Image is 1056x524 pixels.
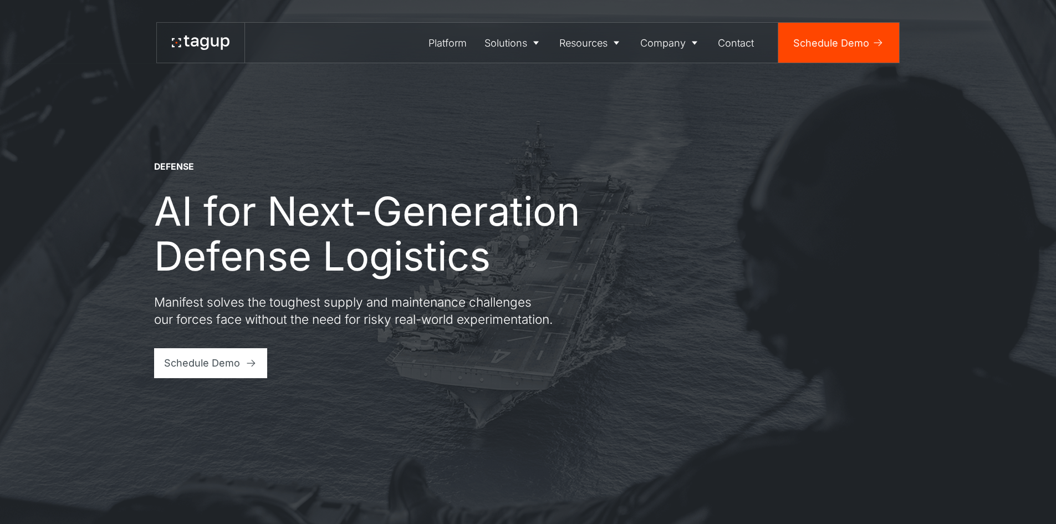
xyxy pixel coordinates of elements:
a: Resources [551,23,632,63]
div: Platform [428,35,467,50]
a: Platform [420,23,476,63]
a: Contact [710,23,763,63]
h1: AI for Next-Generation Defense Logistics [154,189,620,278]
a: Solutions [476,23,551,63]
a: Schedule Demo [154,348,268,378]
div: Schedule Demo [164,355,240,370]
div: Contact [718,35,754,50]
a: Schedule Demo [778,23,899,63]
div: Schedule Demo [793,35,869,50]
div: Resources [559,35,608,50]
div: DEFENSE [154,161,194,173]
a: Company [631,23,710,63]
div: Company [640,35,686,50]
div: Solutions [484,35,527,50]
p: Manifest solves the toughest supply and maintenance challenges our forces face without the need f... [154,293,553,328]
